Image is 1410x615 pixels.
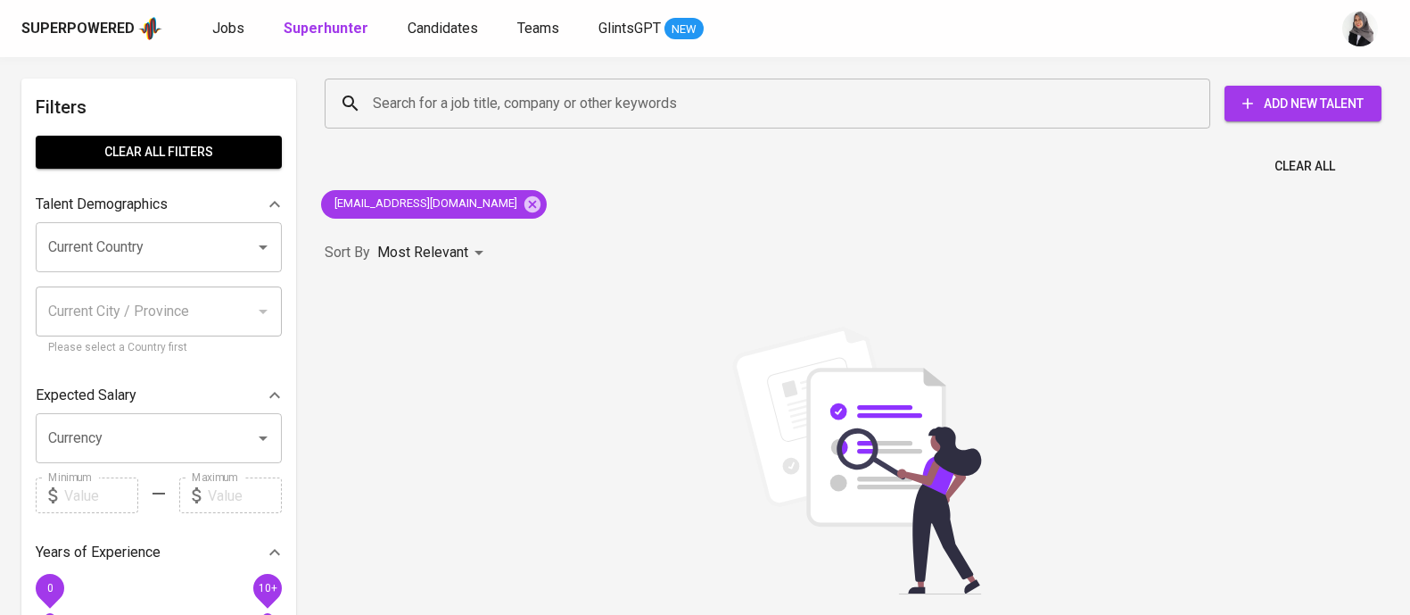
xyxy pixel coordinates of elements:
[64,478,138,513] input: Value
[284,18,372,40] a: Superhunter
[258,582,276,594] span: 10+
[321,190,547,219] div: [EMAIL_ADDRESS][DOMAIN_NAME]
[1267,150,1342,183] button: Clear All
[377,237,490,270] div: Most Relevant
[1274,155,1335,178] span: Clear All
[517,20,559,37] span: Teams
[1224,86,1381,121] button: Add New Talent
[36,187,282,222] div: Talent Demographics
[321,195,528,212] span: [EMAIL_ADDRESS][DOMAIN_NAME]
[664,21,704,38] span: NEW
[36,93,282,121] h6: Filters
[598,18,704,40] a: GlintsGPT NEW
[284,20,368,37] b: Superhunter
[212,18,248,40] a: Jobs
[36,542,161,563] p: Years of Experience
[50,141,268,163] span: Clear All filters
[1239,93,1367,115] span: Add New Talent
[325,242,370,263] p: Sort By
[36,535,282,570] div: Years of Experience
[408,18,482,40] a: Candidates
[377,242,468,263] p: Most Relevant
[21,15,162,42] a: Superpoweredapp logo
[723,327,991,594] img: file_searching.svg
[598,20,661,37] span: GlintsGPT
[36,136,282,169] button: Clear All filters
[208,478,282,513] input: Value
[46,582,53,594] span: 0
[1342,11,1378,46] img: sinta.windasari@glints.com
[36,378,282,413] div: Expected Salary
[517,18,563,40] a: Teams
[36,194,168,215] p: Talent Demographics
[251,235,276,260] button: Open
[251,426,276,451] button: Open
[212,20,244,37] span: Jobs
[21,19,135,39] div: Superpowered
[408,20,478,37] span: Candidates
[36,385,136,406] p: Expected Salary
[48,339,269,357] p: Please select a Country first
[138,15,162,42] img: app logo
